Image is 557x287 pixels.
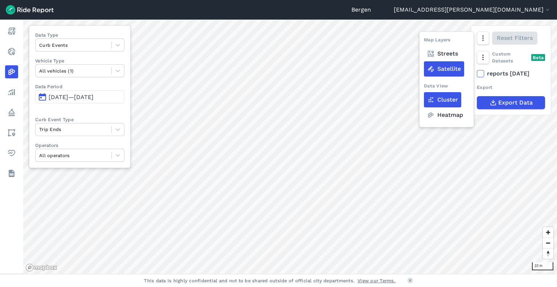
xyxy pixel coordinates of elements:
label: Cluster [424,92,461,107]
div: Export [477,84,545,91]
label: Data Type [35,32,124,38]
button: [DATE]—[DATE] [35,90,124,103]
button: Export Data [477,96,545,109]
canvas: Map [23,20,557,274]
a: View our Terms. [358,277,396,284]
div: Custom Datasets [477,50,545,64]
label: Data Period [35,83,124,90]
a: Bergen [351,5,371,14]
label: Heatmap [424,107,466,123]
a: Realtime [5,45,18,58]
div: Data View [424,82,448,92]
a: Areas [5,126,18,139]
button: [EMAIL_ADDRESS][PERSON_NAME][DOMAIN_NAME] [394,5,551,14]
label: Vehicle Type [35,57,124,64]
img: Ride Report [6,5,54,15]
a: Health [5,147,18,160]
button: Reset bearing to north [543,248,553,259]
span: Reset Filters [497,34,533,42]
div: Map Layers [424,36,451,46]
label: Streets [424,46,461,61]
span: [DATE]—[DATE] [49,94,94,101]
a: Analyze [5,86,18,99]
a: Report [5,25,18,38]
button: Reset Filters [492,32,537,45]
div: Beta [531,54,545,61]
a: Mapbox logo [25,263,57,272]
a: Datasets [5,167,18,180]
a: Heatmaps [5,65,18,78]
button: Zoom in [543,227,553,238]
a: Policy [5,106,18,119]
div: 10 m [532,262,553,270]
label: reports [DATE] [477,69,545,78]
label: Operators [35,142,124,149]
button: Zoom out [543,238,553,248]
span: Export Data [498,98,533,107]
label: Satellite [424,61,464,77]
label: Curb Event Type [35,116,124,123]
